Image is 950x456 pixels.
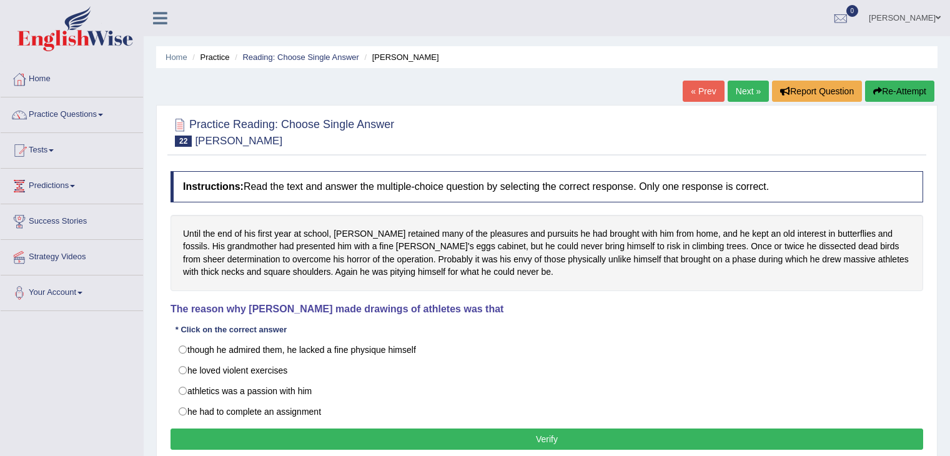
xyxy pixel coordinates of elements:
[171,429,923,450] button: Verify
[1,204,143,235] a: Success Stories
[1,240,143,271] a: Strategy Videos
[171,324,292,336] div: * Click on the correct answer
[195,135,282,147] small: [PERSON_NAME]
[846,5,859,17] span: 0
[171,380,923,402] label: athletics was a passion with him
[242,52,359,62] a: Reading: Choose Single Answer
[171,171,923,202] h4: Read the text and answer the multiple-choice question by selecting the correct response. Only one...
[171,215,923,291] div: Until the end of his first year at school, [PERSON_NAME] retained many of the pleasures and pursu...
[171,339,923,360] label: though he admired them, he lacked a fine physique himself
[175,136,192,147] span: 22
[361,51,438,63] li: [PERSON_NAME]
[189,51,229,63] li: Practice
[1,275,143,307] a: Your Account
[683,81,724,102] a: « Prev
[865,81,934,102] button: Re-Attempt
[1,62,143,93] a: Home
[171,304,923,315] h4: The reason why [PERSON_NAME] made drawings of athletes was that
[171,360,923,381] label: he loved violent exercises
[1,97,143,129] a: Practice Questions
[166,52,187,62] a: Home
[171,401,923,422] label: he had to complete an assignment
[171,116,394,147] h2: Practice Reading: Choose Single Answer
[1,133,143,164] a: Tests
[183,181,244,192] b: Instructions:
[728,81,769,102] a: Next »
[1,169,143,200] a: Predictions
[772,81,862,102] button: Report Question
